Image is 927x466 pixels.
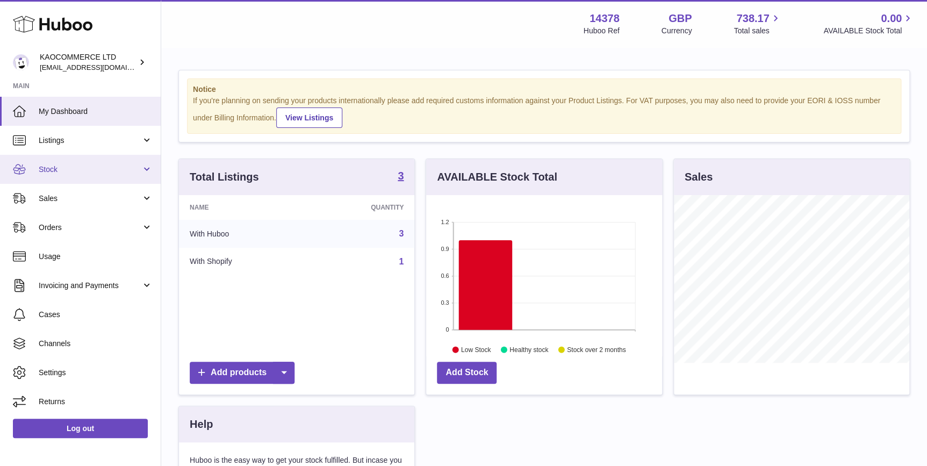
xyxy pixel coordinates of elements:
text: Healthy stock [509,346,549,353]
span: Usage [39,252,153,262]
span: Stock [39,164,141,175]
a: View Listings [276,107,342,128]
div: KAOCOMMERCE LTD [40,52,136,73]
strong: 3 [398,170,404,181]
h3: Sales [685,170,713,184]
span: Cases [39,310,153,320]
span: Returns [39,397,153,407]
div: Huboo Ref [584,26,620,36]
span: Settings [39,368,153,378]
a: 1 [399,257,404,266]
span: 738.17 [736,11,769,26]
span: Orders [39,223,141,233]
strong: Notice [193,84,895,95]
a: 3 [398,170,404,183]
text: 0.3 [441,299,449,306]
td: With Huboo [179,220,306,248]
th: Name [179,195,306,220]
a: 3 [399,229,404,238]
span: [EMAIL_ADDRESS][DOMAIN_NAME] [40,63,158,71]
a: 738.17 Total sales [734,11,781,36]
a: Log out [13,419,148,438]
text: 1.2 [441,219,449,225]
text: 0.9 [441,246,449,252]
img: internalAdmin-14378@internal.huboo.com [13,54,29,70]
h3: Help [190,417,213,432]
text: Low Stock [461,346,491,353]
span: 0.00 [881,11,902,26]
span: Listings [39,135,141,146]
span: Sales [39,193,141,204]
strong: GBP [669,11,692,26]
span: Total sales [734,26,781,36]
span: My Dashboard [39,106,153,117]
h3: AVAILABLE Stock Total [437,170,557,184]
strong: 14378 [590,11,620,26]
td: With Shopify [179,248,306,276]
text: 0.6 [441,273,449,279]
div: Currency [662,26,692,36]
text: Stock over 2 months [567,346,626,353]
a: Add Stock [437,362,497,384]
span: Channels [39,339,153,349]
a: 0.00 AVAILABLE Stock Total [823,11,914,36]
text: 0 [446,326,449,333]
h3: Total Listings [190,170,259,184]
span: AVAILABLE Stock Total [823,26,914,36]
a: Add products [190,362,294,384]
div: If you're planning on sending your products internationally please add required customs informati... [193,96,895,128]
span: Invoicing and Payments [39,281,141,291]
th: Quantity [306,195,414,220]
